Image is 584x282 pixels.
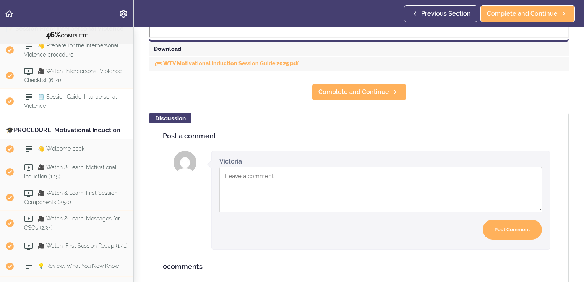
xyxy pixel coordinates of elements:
span: 🎥 Watch: Interpersonal Violence Checklist (6:21) [24,68,122,83]
span: 💡 Review: What You Now Know [38,263,119,269]
span: 🎥 Watch: First Session Recap (1:41) [38,243,128,249]
span: 0 [163,263,167,271]
a: Previous Section [404,5,477,22]
svg: Back to course curriculum [5,9,14,18]
span: 🎥 Watch & Learn: First Session Components (2:50) [24,190,117,205]
span: Complete and Continue [318,88,389,97]
span: Complete and Continue [487,9,558,18]
span: Previous Section [421,9,471,18]
a: DownloadWTV Motivational Induction Session Guide 2025.pdf [154,60,299,66]
span: 46% [46,30,61,39]
span: 👋 Prepare for the Interpersonal Violence procedure [24,42,118,57]
span: 🗒️ Session Guide: Interpersonal Violence [24,94,117,109]
span: 👋 Welcome back! [38,146,86,152]
div: Victoria [219,157,242,166]
input: Post Comment [483,220,542,240]
a: Complete and Continue [312,84,406,100]
span: 🎥 Watch & Learn: Motivational Induction (1:15) [24,164,117,179]
textarea: Comment box [219,167,542,212]
div: Download [149,42,569,57]
svg: Settings Menu [119,9,128,18]
div: COMPLETE [10,30,124,40]
span: 🎥 Watch & Learn: Messages for CSOs (2:34) [24,216,120,230]
a: Complete and Continue [480,5,575,22]
h4: comments [163,263,555,271]
svg: Download [154,60,163,69]
h4: Post a comment [163,132,555,140]
div: Discussion [149,113,191,123]
img: Victoria [174,151,196,174]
